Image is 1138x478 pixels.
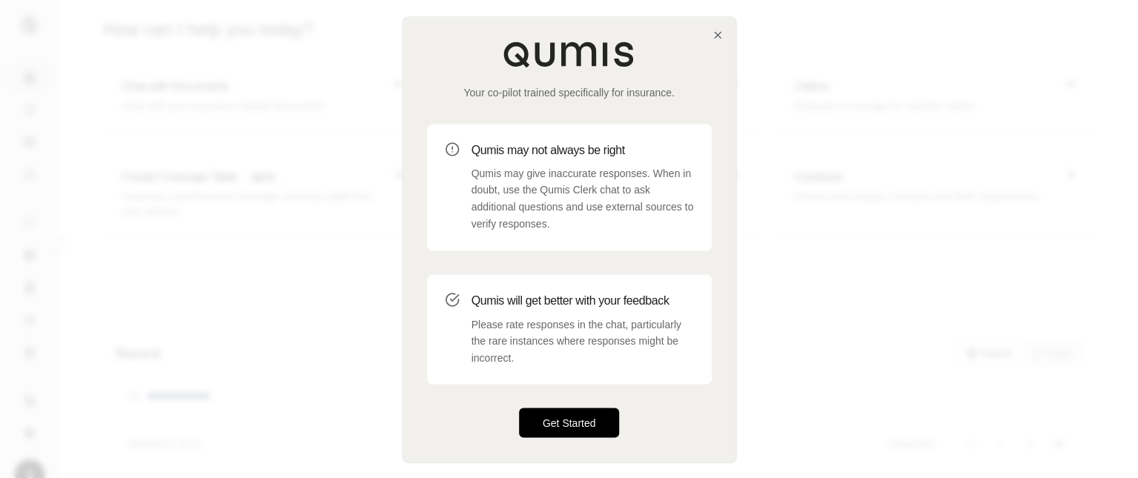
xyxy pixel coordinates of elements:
[503,41,636,67] img: Qumis Logo
[472,165,694,233] p: Qumis may give inaccurate responses. When in doubt, use the Qumis Clerk chat to ask additional qu...
[472,142,694,159] h3: Qumis may not always be right
[427,85,712,100] p: Your co-pilot trained specifically for insurance.
[519,408,620,437] button: Get Started
[472,316,694,366] p: Please rate responses in the chat, particularly the rare instances where responses might be incor...
[472,292,694,310] h3: Qumis will get better with your feedback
